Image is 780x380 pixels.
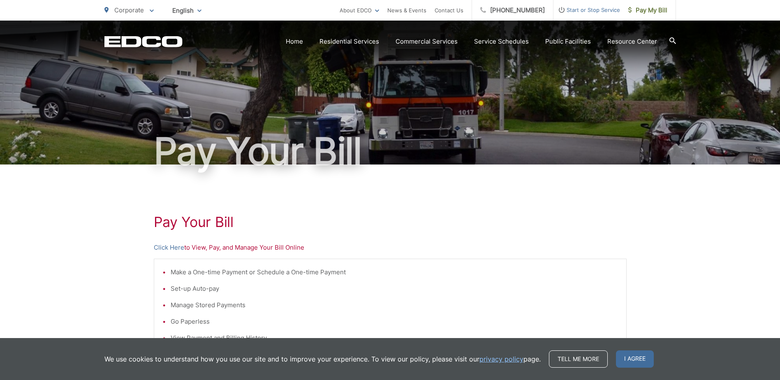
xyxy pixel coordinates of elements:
[435,5,463,15] a: Contact Us
[616,350,654,368] span: I agree
[104,36,183,47] a: EDCD logo. Return to the homepage.
[104,131,676,172] h1: Pay Your Bill
[545,37,591,46] a: Public Facilities
[114,6,144,14] span: Corporate
[171,267,618,277] li: Make a One-time Payment or Schedule a One-time Payment
[479,354,523,364] a: privacy policy
[171,300,618,310] li: Manage Stored Payments
[396,37,458,46] a: Commercial Services
[171,317,618,327] li: Go Paperless
[628,5,667,15] span: Pay My Bill
[286,37,303,46] a: Home
[171,284,618,294] li: Set-up Auto-pay
[319,37,379,46] a: Residential Services
[104,354,541,364] p: We use cookies to understand how you use our site and to improve your experience. To view our pol...
[154,243,627,253] p: to View, Pay, and Manage Your Bill Online
[171,333,618,343] li: View Payment and Billing History
[607,37,657,46] a: Resource Center
[340,5,379,15] a: About EDCO
[154,243,184,253] a: Click Here
[154,214,627,230] h1: Pay Your Bill
[166,3,208,18] span: English
[387,5,426,15] a: News & Events
[549,350,608,368] a: Tell me more
[474,37,529,46] a: Service Schedules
